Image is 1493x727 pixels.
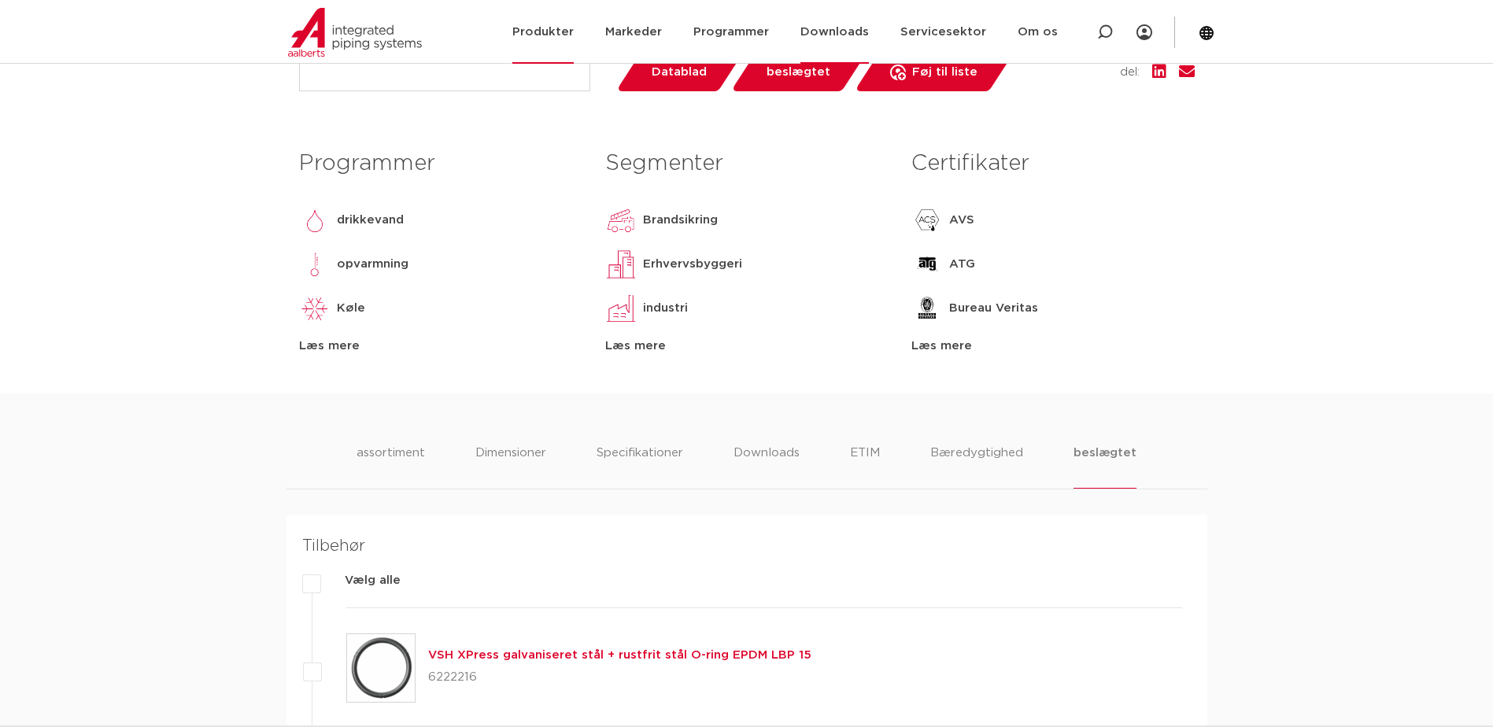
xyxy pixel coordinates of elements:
[643,255,742,274] p: Erhvervsbyggeri
[911,148,1194,179] h3: Certifikater
[1120,63,1140,82] span: del:
[299,337,582,356] div: Læs mere
[475,444,546,489] li: Dimensioner
[767,60,830,85] span: beslægtet
[302,533,1182,559] h4: Tilbehør
[597,444,683,489] li: Specifikationer
[605,205,637,236] img: brandbeveiliging
[605,293,637,324] img: industrie
[911,249,943,280] img: ATG
[299,293,331,324] img: koeling
[337,211,404,230] p: drikkevand
[949,255,975,274] p: ATG
[643,299,688,318] p: industri
[850,444,880,489] li: ETIM
[605,148,888,179] h3: Segmenter
[911,293,943,324] img: Bureau Veritas
[299,148,582,179] h3: Programmer
[345,574,401,586] font: Vælg alle
[605,337,888,356] div: Læs mere
[730,54,866,91] a: beslægtet
[643,211,718,230] p: Brandsikring
[428,649,811,661] a: VSH XPress galvaniseret stål + rustfrit stål O-ring EPDM LBP 15
[337,255,408,274] p: opvarmning
[949,211,974,230] p: AVS
[428,665,811,690] p: 6222216
[949,299,1038,318] p: Bureau Veritas
[605,249,637,280] img: utiliteitsbouw
[357,444,425,489] li: assortiment
[299,249,331,280] img: verwarming
[930,444,1023,489] li: Bæredygtighed
[912,60,977,85] span: Føj til liste
[734,444,800,489] li: Downloads
[337,299,365,318] p: Køle
[911,337,1194,356] div: Læs mere
[652,60,707,85] span: Datablad
[1074,444,1136,489] li: beslægtet
[347,634,415,702] img: Miniature for VSH XPress Galvaniseret stål+O-ring i rustfrit stål EPDM LBP 15
[911,205,943,236] img: ACS
[615,54,742,91] a: Datablad
[299,205,331,236] img: drinkwater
